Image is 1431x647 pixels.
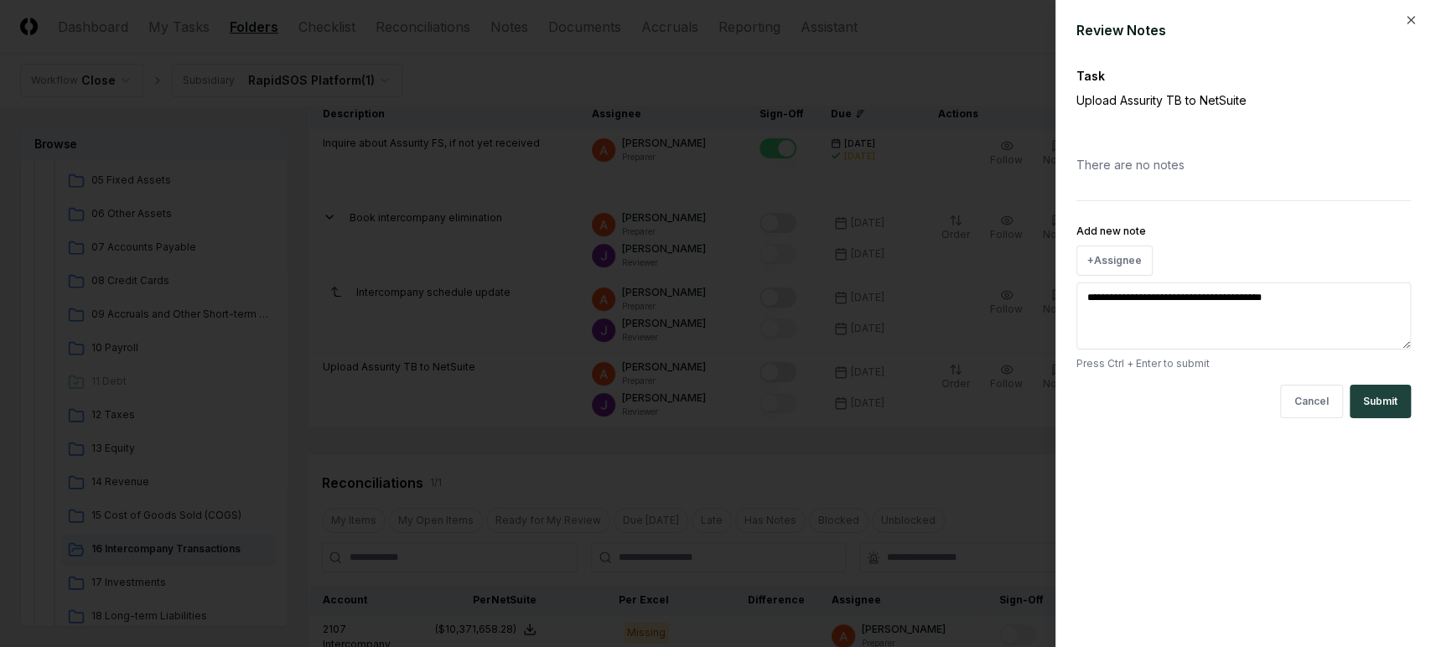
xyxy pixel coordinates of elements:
[1076,246,1153,276] button: +Assignee
[1350,385,1411,418] button: Submit
[1076,67,1411,85] div: Task
[1076,91,1353,109] p: Upload Assurity TB to NetSuite
[1076,142,1411,187] div: There are no notes
[1076,225,1146,237] label: Add new note
[1280,385,1343,418] button: Cancel
[1076,356,1411,371] p: Press Ctrl + Enter to submit
[1076,20,1411,40] div: Review Notes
